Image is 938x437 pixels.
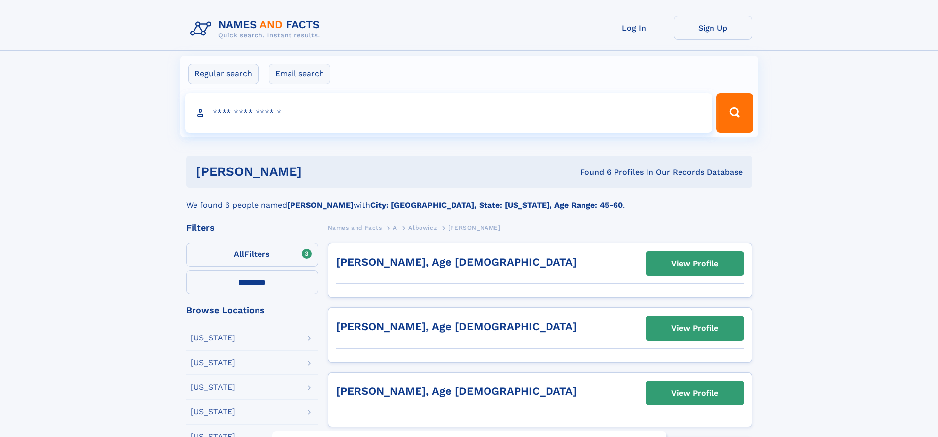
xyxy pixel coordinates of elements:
label: Email search [269,64,330,84]
div: [US_STATE] [191,408,235,416]
b: City: [GEOGRAPHIC_DATA], State: [US_STATE], Age Range: 45-60 [370,201,623,210]
span: Albowicz [408,224,437,231]
div: [US_STATE] [191,334,235,342]
div: [US_STATE] [191,383,235,391]
a: [PERSON_NAME], Age [DEMOGRAPHIC_DATA] [336,256,577,268]
a: Names and Facts [328,221,382,234]
a: [PERSON_NAME], Age [DEMOGRAPHIC_DATA] [336,385,577,397]
div: Browse Locations [186,306,318,315]
div: Filters [186,223,318,232]
a: A [393,221,397,234]
label: Regular search [188,64,259,84]
input: search input [185,93,712,133]
a: View Profile [646,252,744,275]
div: We found 6 people named with . [186,188,752,211]
h1: [PERSON_NAME] [196,166,441,178]
div: [US_STATE] [191,359,235,367]
a: View Profile [646,316,744,340]
a: Albowicz [408,221,437,234]
a: View Profile [646,381,744,405]
b: [PERSON_NAME] [287,201,354,210]
a: Sign Up [674,16,752,40]
span: A [393,224,397,231]
div: View Profile [671,382,718,404]
span: All [234,249,244,259]
div: View Profile [671,252,718,275]
img: Logo Names and Facts [186,16,328,42]
a: [PERSON_NAME], Age [DEMOGRAPHIC_DATA] [336,320,577,333]
a: Log In [595,16,674,40]
div: Found 6 Profiles In Our Records Database [441,167,743,178]
button: Search Button [716,93,753,133]
span: [PERSON_NAME] [448,224,501,231]
label: Filters [186,243,318,267]
div: View Profile [671,317,718,339]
